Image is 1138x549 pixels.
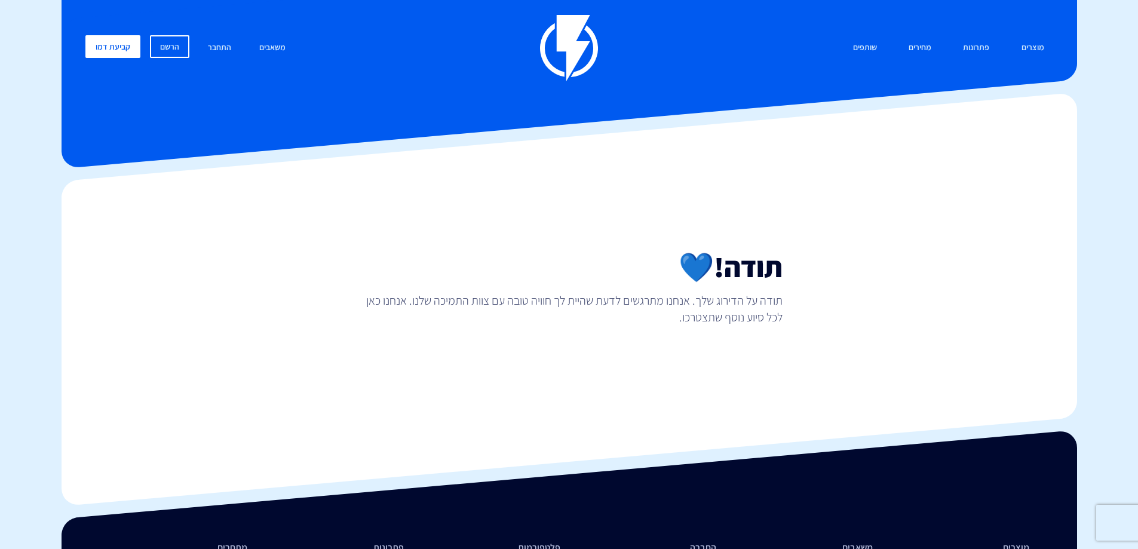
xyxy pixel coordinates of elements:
a: פתרונות [954,35,998,61]
a: הרשם [150,35,189,58]
a: התחבר [199,35,240,61]
a: משאבים [250,35,295,61]
p: תודה על הדירוג שלך. אנחנו מתרגשים לדעת שהיית לך חוויה טובה עם צוות התמיכה שלנו. אנחנו כאן לכל סיו... [355,292,783,326]
a: קביעת דמו [85,35,140,58]
a: מוצרים [1013,35,1053,61]
a: שותפים [844,35,886,61]
a: מחירים [900,35,940,61]
h2: תודה!💙 [355,252,783,283]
